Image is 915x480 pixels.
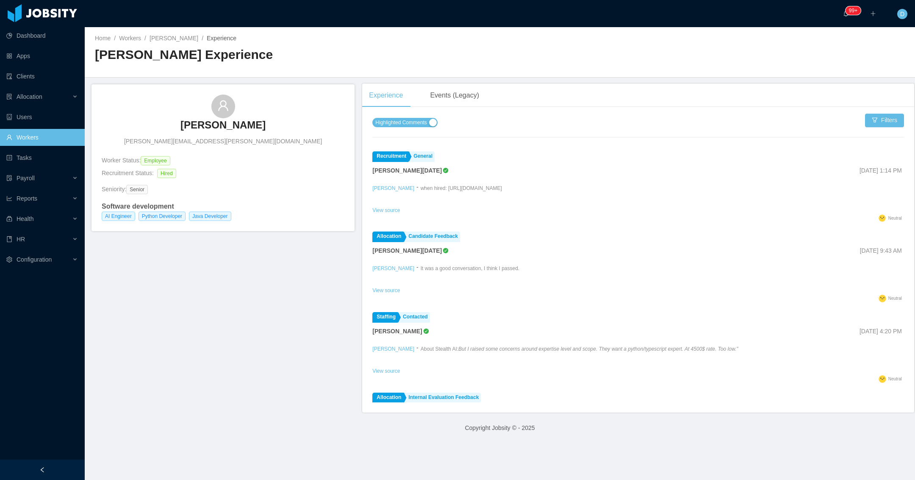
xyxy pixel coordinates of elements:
a: View source [372,207,400,213]
strong: Software development [102,203,174,210]
i: icon: medicine-box [6,216,12,222]
span: AI Engineer [102,212,135,221]
p: It was a good conversation, I think I passed. [421,265,519,272]
span: Neutral [888,216,902,220]
a: Candidate Feedback [404,232,460,242]
p: About Stealth AI: [421,345,738,353]
a: icon: profileTasks [6,149,78,166]
a: Recruitment [372,151,408,162]
a: General [409,151,435,162]
a: Internal Evaluation Feedback [404,393,481,403]
div: Events (Legacy) [423,84,486,107]
a: Contacted [399,312,430,323]
h3: [PERSON_NAME] [180,118,266,132]
a: View source [372,368,400,374]
span: Java Developer [189,212,231,221]
a: icon: appstoreApps [6,47,78,64]
span: Neutral [888,377,902,381]
h2: [PERSON_NAME] Experience [95,46,500,64]
span: Health [17,215,33,222]
a: [PERSON_NAME] [372,265,414,271]
span: Neutral [888,296,902,301]
em: But I raised some concerns around expertise level and scope. They want a python/typescript expert... [458,346,738,352]
sup: 332 [846,6,861,15]
span: Recruitment Status: [102,170,154,176]
div: Experience [362,84,410,107]
a: [PERSON_NAME] [372,185,414,191]
span: Hired [157,169,176,178]
span: Senior [126,185,148,194]
a: Home [95,35,111,42]
a: [PERSON_NAME] [372,346,414,352]
p: when hired: [URL][DOMAIN_NAME] [421,184,502,192]
i: icon: bell [843,11,849,17]
span: Worker Status: [102,157,141,164]
span: [DATE] 1:14 PM [860,167,902,174]
span: Allocation [17,93,42,100]
i: icon: file-protect [6,175,12,181]
span: / [114,35,116,42]
div: - [416,343,419,366]
span: Reports [17,195,37,202]
div: - [416,183,419,205]
span: Experience [207,35,236,42]
span: Configuration [17,256,52,263]
a: Allocation [372,393,403,403]
a: icon: userWorkers [6,129,78,146]
span: Seniority: [102,186,126,193]
span: Payroll [17,175,35,181]
i: icon: user [217,100,229,112]
span: [DATE] 9:43 AM [860,247,902,254]
a: icon: auditClients [6,68,78,85]
strong: [PERSON_NAME][DATE] [372,247,442,254]
a: [PERSON_NAME] [180,118,266,137]
footer: Copyright Jobsity © - 2025 [85,413,915,443]
button: icon: filterFilters [865,114,904,127]
span: Python Developer [139,212,186,221]
span: / [202,35,203,42]
div: - [416,263,419,285]
a: Staffing [372,312,398,323]
span: Employee [141,156,170,165]
a: View source [372,287,400,293]
span: [DATE] 4:20 PM [860,328,902,335]
i: icon: plus [870,11,876,17]
a: [PERSON_NAME] [150,35,198,42]
strong: [PERSON_NAME][DATE] [372,167,442,174]
i: icon: setting [6,257,12,262]
i: icon: line-chart [6,195,12,201]
span: Highlighted Comments [375,118,427,127]
span: HR [17,236,25,243]
i: icon: solution [6,94,12,100]
a: icon: robotUsers [6,109,78,126]
i: icon: book [6,236,12,242]
a: Allocation [372,232,403,242]
span: / [144,35,146,42]
span: D [900,9,904,19]
strong: [PERSON_NAME] [372,328,422,335]
span: [PERSON_NAME][EMAIL_ADDRESS][PERSON_NAME][DOMAIN_NAME] [124,137,322,146]
a: icon: pie-chartDashboard [6,27,78,44]
a: Workers [119,35,141,42]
